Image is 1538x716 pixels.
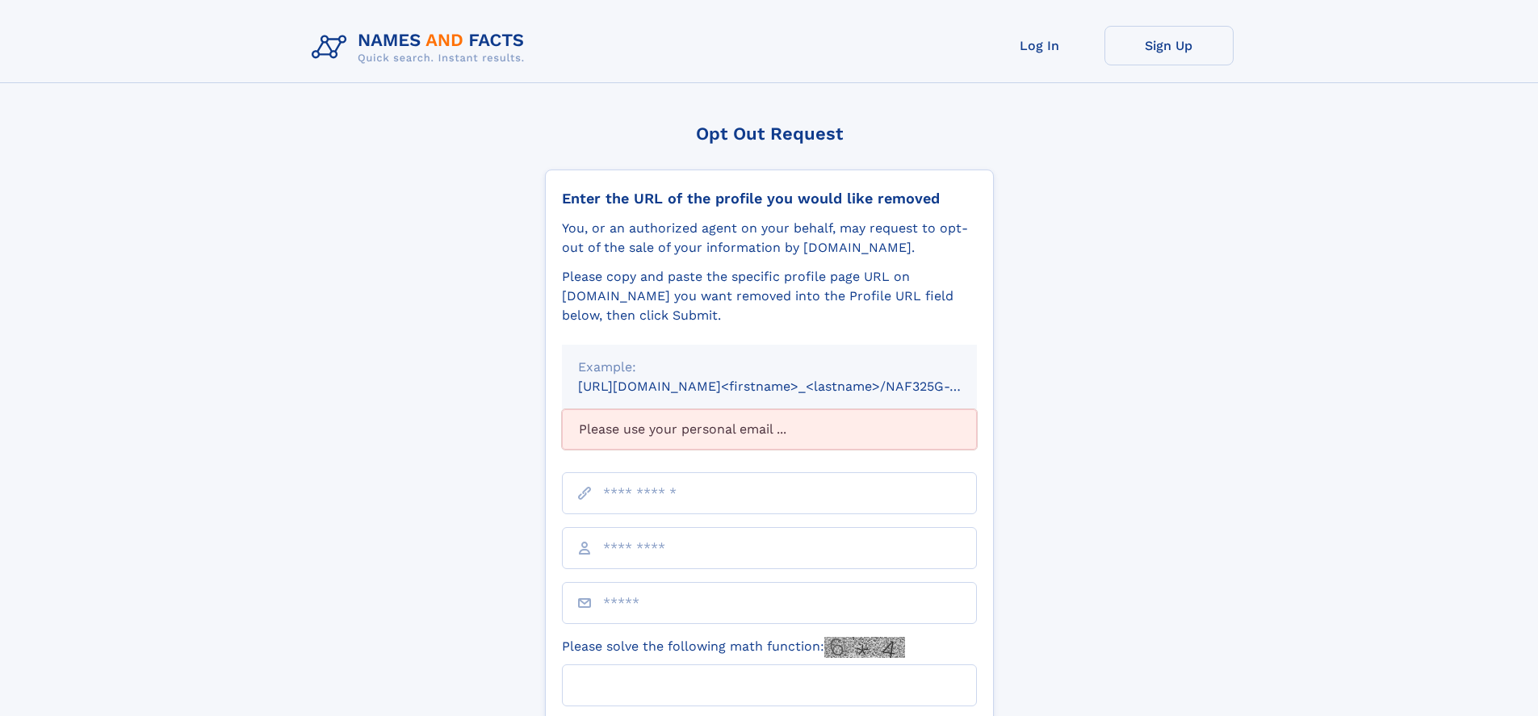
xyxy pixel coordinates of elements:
img: Logo Names and Facts [305,26,538,69]
div: Example: [578,358,961,377]
div: Enter the URL of the profile you would like removed [562,190,977,207]
div: Please copy and paste the specific profile page URL on [DOMAIN_NAME] you want removed into the Pr... [562,267,977,325]
a: Sign Up [1104,26,1234,65]
small: [URL][DOMAIN_NAME]<firstname>_<lastname>/NAF325G-xxxxxxxx [578,379,1008,394]
div: You, or an authorized agent on your behalf, may request to opt-out of the sale of your informatio... [562,219,977,258]
label: Please solve the following math function: [562,637,905,658]
div: Please use your personal email ... [562,409,977,450]
a: Log In [975,26,1104,65]
div: Opt Out Request [545,124,994,144]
